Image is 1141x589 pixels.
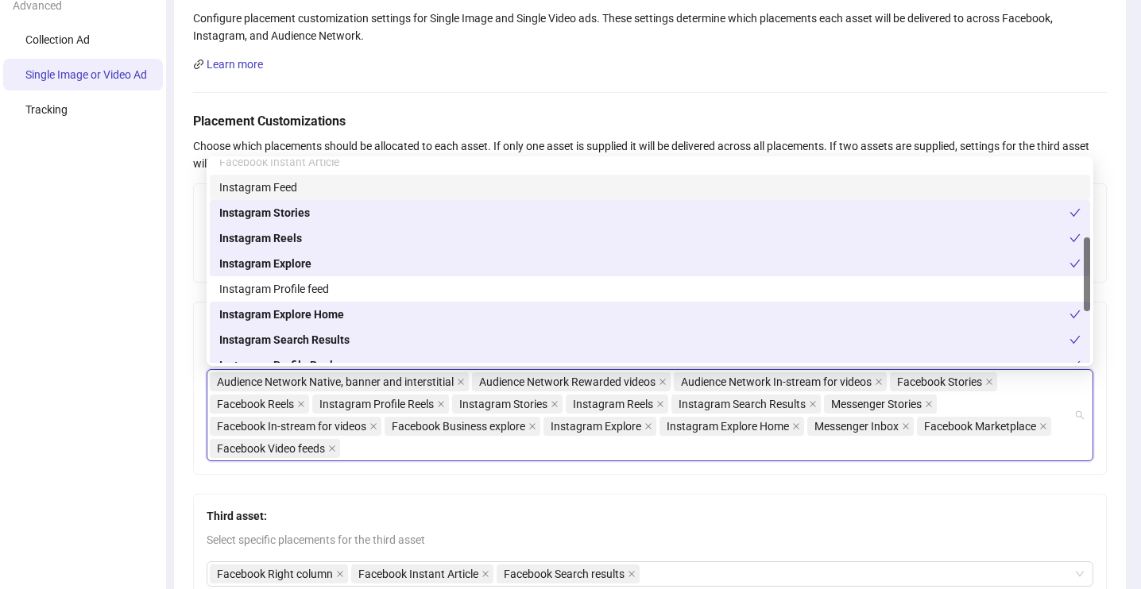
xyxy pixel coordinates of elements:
[551,418,641,435] span: Instagram Explore
[551,400,559,408] span: close
[659,417,804,436] span: Instagram Explore Home
[207,510,267,522] strong: Third asset:
[890,372,997,391] span: Facebook Stories
[351,564,493,583] span: Facebook Instant Article
[219,306,1069,323] div: Instagram Explore Home
[210,564,348,583] span: Facebook Right column
[219,179,1081,196] div: Instagram Feed
[497,564,640,583] span: Facebook Search results
[809,400,817,408] span: close
[210,200,1090,225] div: Instagram Stories
[336,570,344,578] span: close
[667,418,789,435] span: Instagram Explore Home
[219,255,1069,272] div: Instagram Explore
[385,417,540,436] span: Facebook Business explore
[210,372,469,391] span: Audience Network Native, banner and interstitial
[504,565,625,583] span: Facebook Search results
[25,33,90,46] span: Collection Ad
[457,378,465,386] span: close
[659,378,667,386] span: close
[924,418,1036,435] span: Facebook Marketplace
[210,417,381,436] span: Facebook In-stream for videos
[452,395,563,414] span: Instagram Stories
[824,395,937,414] span: Messenger Stories
[437,400,445,408] span: close
[902,422,910,430] span: close
[219,356,1069,374] div: Instagram Profile Reels
[193,112,1107,131] h5: Placement Customizations
[1069,360,1081,371] span: check
[566,395,668,414] span: Instagram Reels
[925,400,933,408] span: close
[1039,422,1047,430] span: close
[573,395,653,413] span: Instagram Reels
[543,417,656,436] span: Instagram Explore
[207,58,263,71] a: Learn more
[312,395,449,414] span: Instagram Profile Reels
[917,417,1051,436] span: Facebook Marketplace
[1069,309,1081,320] span: check
[210,352,1090,378] div: Instagram Profile Reels
[479,373,656,391] span: Audience Network Rewarded videos
[831,395,922,413] span: Messenger Stories
[392,418,525,435] span: Facebook Business explore
[814,418,899,435] span: Messenger Inbox
[219,153,1081,171] div: Facebook Instant Article
[528,422,536,430] span: close
[210,251,1090,276] div: Instagram Explore
[193,10,1107,44] div: Configure placement customization settings for Single Image and Single Video ads. These settings ...
[297,400,305,408] span: close
[217,395,294,413] span: Facebook Reels
[210,327,1090,352] div: Instagram Search Results
[656,400,664,408] span: close
[482,570,489,578] span: close
[459,395,547,413] span: Instagram Stories
[1069,258,1081,269] span: check
[1069,207,1081,218] span: check
[210,439,340,458] span: Facebook Video feeds
[628,570,636,578] span: close
[472,372,671,391] span: Audience Network Rewarded videos
[25,68,147,81] span: Single Image or Video Ad
[679,395,806,413] span: Instagram Search Results
[210,302,1090,327] div: Instagram Explore Home
[644,422,652,430] span: close
[1069,334,1081,345] span: check
[217,418,366,435] span: Facebook In-stream for videos
[792,422,800,430] span: close
[674,372,887,391] span: Audience Network In-stream for videos
[217,440,325,457] span: Facebook Video feeds
[219,229,1069,247] div: Instagram Reels
[217,565,333,583] span: Facebook Right column
[681,373,872,391] span: Audience Network In-stream for videos
[210,276,1090,302] div: Instagram Profile feed
[219,204,1069,221] div: Instagram Stories
[210,225,1090,251] div: Instagram Reels
[193,59,204,70] span: link
[328,445,336,452] span: close
[319,395,434,413] span: Instagram Profile Reels
[210,175,1090,200] div: Instagram Feed
[897,373,982,391] span: Facebook Stories
[671,395,821,414] span: Instagram Search Results
[25,103,68,116] span: Tracking
[193,137,1107,172] div: Choose which placements should be allocated to each asset. If only one asset is supplied it will ...
[369,422,377,430] span: close
[807,417,914,436] span: Messenger Inbox
[985,378,993,386] span: close
[217,373,454,391] span: Audience Network Native, banner and interstitial
[207,531,1093,549] span: Select specific placements for the third asset
[219,331,1069,348] div: Instagram Search Results
[875,378,883,386] span: close
[210,149,1090,175] div: Facebook Instant Article
[358,565,478,583] span: Facebook Instant Article
[219,280,1081,298] div: Instagram Profile feed
[1069,233,1081,244] span: check
[210,395,309,414] span: Facebook Reels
